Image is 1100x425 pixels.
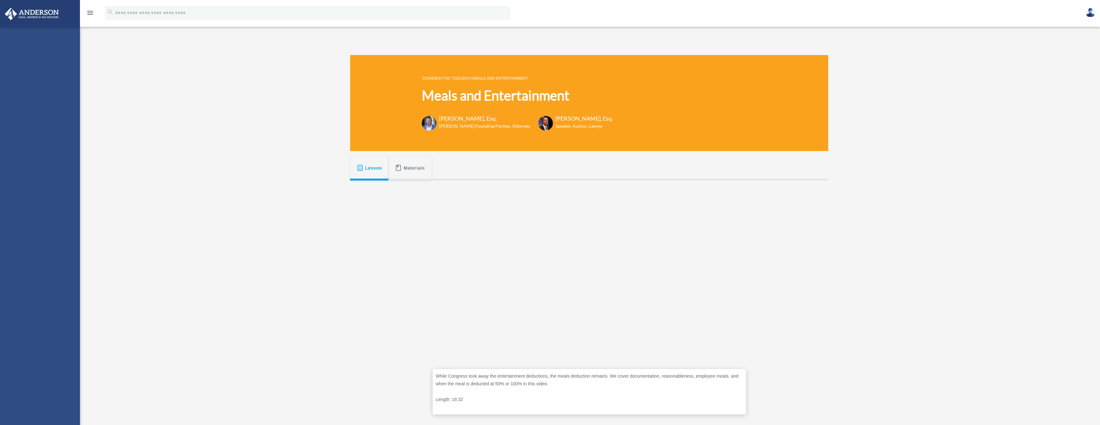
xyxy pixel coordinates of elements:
[422,76,441,81] a: COURSES
[365,162,382,174] span: Lesson
[86,9,94,17] i: menu
[107,9,114,16] i: search
[433,189,746,366] iframe: Meals and Entertainment
[439,123,530,129] h6: [PERSON_NAME] Founding Partner, Attorney
[3,8,61,20] img: Anderson Advisors Platinum Portal
[436,396,743,404] p: Length: 16:32
[1086,8,1095,17] img: User Pic
[86,11,94,17] a: menu
[555,123,605,129] h6: Speaker, Author, Lawyer
[422,74,613,82] p: > >
[436,372,743,388] p: While Congress took away the entertainment deductions, the meals deduction remains. We cover docu...
[439,115,530,123] h3: [PERSON_NAME], Esq.
[538,116,553,131] img: Scott-Estill-Headshot.png
[404,162,425,174] span: Materials
[422,116,436,131] img: Toby-circle-head.png
[555,115,613,123] h3: [PERSON_NAME], Esq.
[422,86,613,105] h1: Meals and Entertainment
[473,76,528,81] a: Meals and Entertainment
[444,76,470,81] a: Tax Toolbox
